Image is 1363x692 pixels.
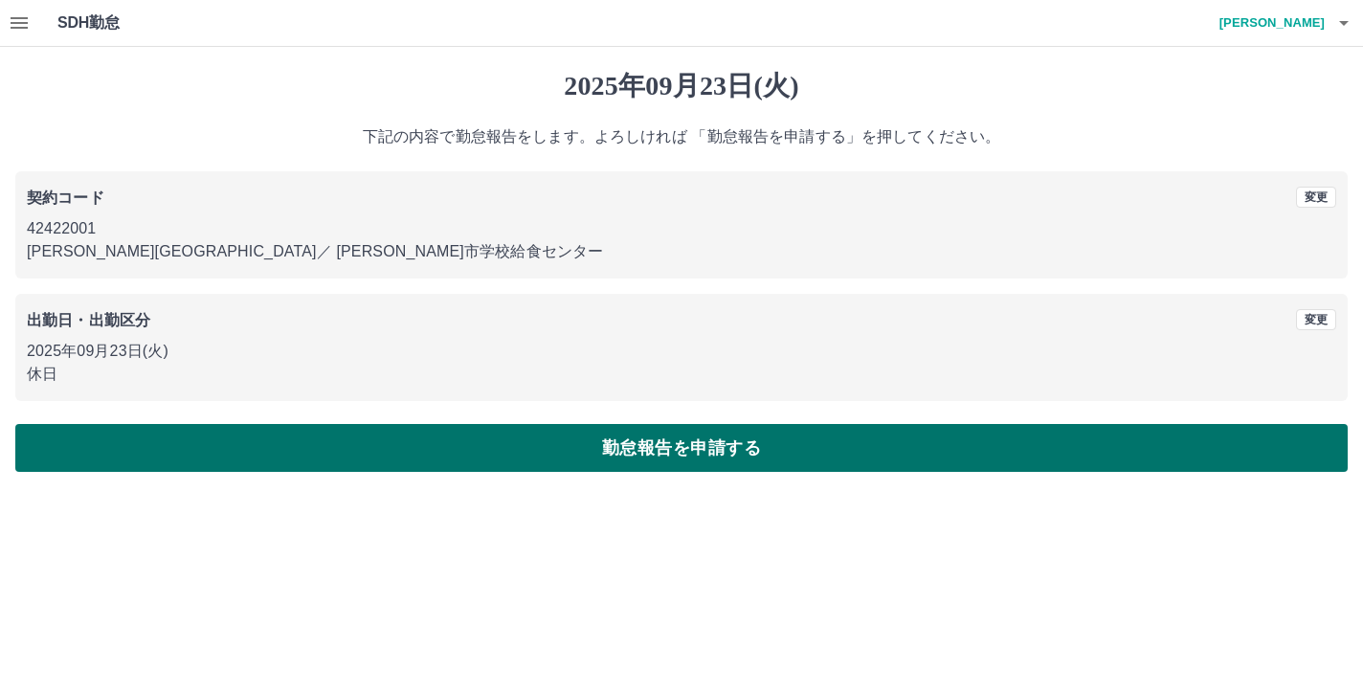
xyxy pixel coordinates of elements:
[27,312,150,328] b: 出勤日・出勤区分
[1296,187,1336,208] button: 変更
[27,363,1336,386] p: 休日
[15,125,1348,148] p: 下記の内容で勤怠報告をします。よろしければ 「勤怠報告を申請する」を押してください。
[27,190,104,206] b: 契約コード
[1296,309,1336,330] button: 変更
[15,70,1348,102] h1: 2025年09月23日(火)
[27,340,1336,363] p: 2025年09月23日(火)
[27,240,1336,263] p: [PERSON_NAME][GEOGRAPHIC_DATA] ／ [PERSON_NAME]市学校給食センター
[15,424,1348,472] button: 勤怠報告を申請する
[27,217,1336,240] p: 42422001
